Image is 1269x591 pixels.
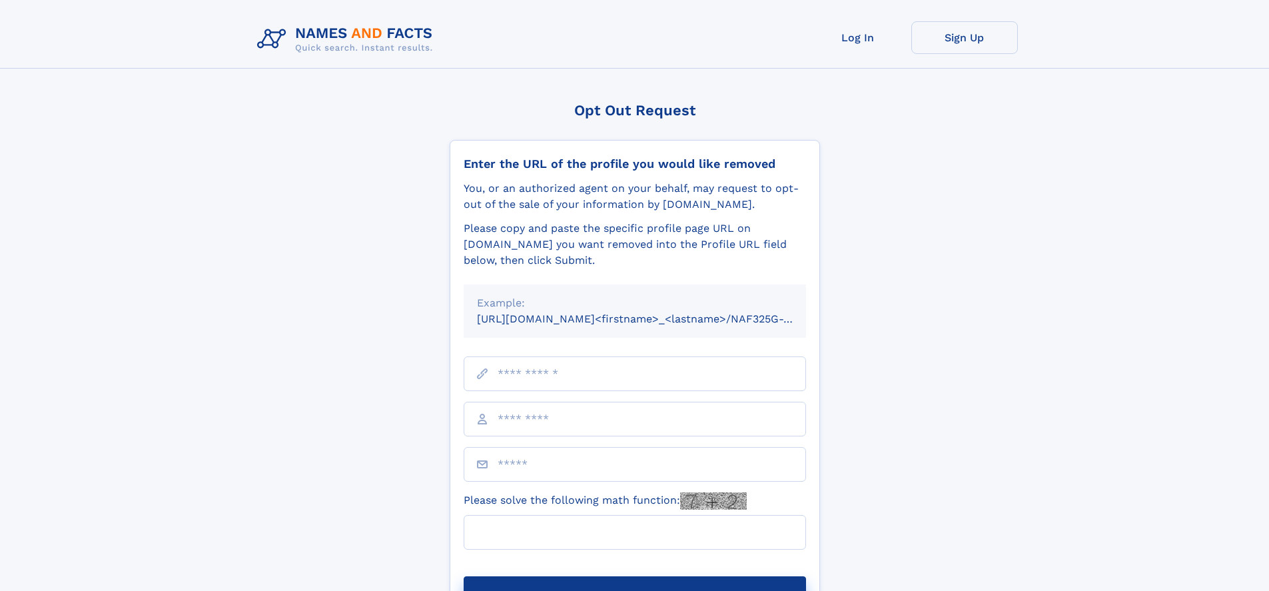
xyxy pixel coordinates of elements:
[464,157,806,171] div: Enter the URL of the profile you would like removed
[464,492,747,510] label: Please solve the following math function:
[450,102,820,119] div: Opt Out Request
[477,312,831,325] small: [URL][DOMAIN_NAME]<firstname>_<lastname>/NAF325G-xxxxxxxx
[805,21,911,54] a: Log In
[464,181,806,213] div: You, or an authorized agent on your behalf, may request to opt-out of the sale of your informatio...
[477,295,793,311] div: Example:
[252,21,444,57] img: Logo Names and Facts
[464,221,806,269] div: Please copy and paste the specific profile page URL on [DOMAIN_NAME] you want removed into the Pr...
[911,21,1018,54] a: Sign Up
